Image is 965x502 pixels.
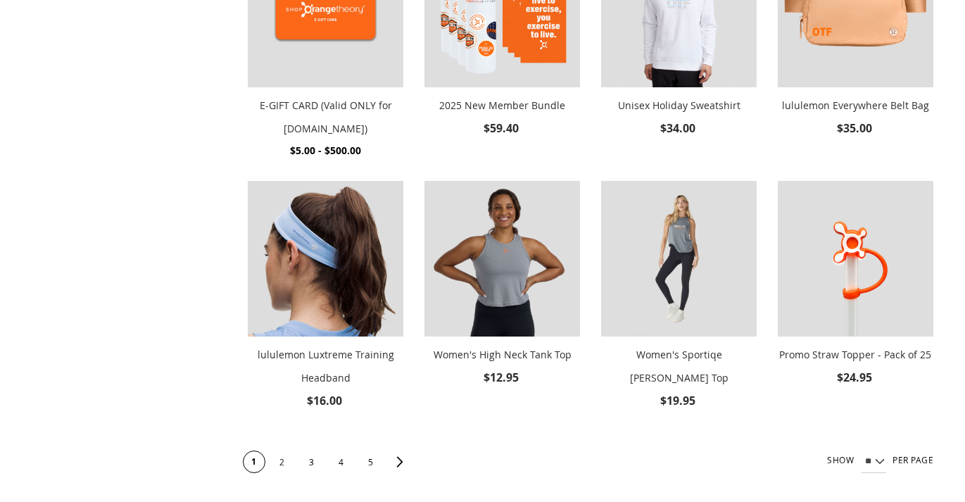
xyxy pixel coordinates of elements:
a: Unisex Holiday Sweatshirt [618,99,740,112]
span: $59.40 [484,120,521,136]
img: Image of Womens BB High Neck Tank Grey [424,181,580,337]
span: $5.00 - $500.00 [290,144,361,157]
span: $35.00 [837,120,874,136]
span: $34.00 [660,120,698,136]
span: per page [893,454,933,465]
a: 2025 New Member Bundle [439,99,565,112]
div: product [241,174,410,446]
span: 1 [244,451,265,474]
span: $16.00 [307,393,344,408]
a: lululemon Everywhere Belt Bag [782,99,929,112]
span: Show [827,454,854,465]
span: 4 [330,451,351,474]
span: $12.95 [484,370,521,385]
div: product [594,174,764,446]
a: Promo Straw Topper - Pack of 25 [778,181,933,339]
span: 2 [271,451,292,474]
a: lululemon Luxtreme Training Headband [258,348,394,384]
span: 3 [301,451,322,474]
span: $19.95 [660,393,698,408]
div: product [417,174,587,423]
a: Women's Sportiqe [PERSON_NAME] Top [630,348,729,384]
a: Promo Straw Topper - Pack of 25 [779,348,931,361]
a: lululemon Luxtreme Training Headband [248,181,403,339]
img: Women's Sportiqe Janie Tank Top [601,181,757,337]
a: Women's High Neck Tank Top [434,348,572,361]
a: Women's Sportiqe Janie Tank Top [601,181,757,339]
a: Image of Womens BB High Neck Tank Grey [424,181,580,339]
a: 2 [270,451,293,473]
a: 5 [359,451,381,473]
a: E-GIFT CARD (Valid ONLY for [DOMAIN_NAME]) [260,99,392,135]
span: $24.95 [837,370,874,385]
a: 3 [300,451,322,473]
div: product [771,174,940,423]
span: 5 [360,451,381,474]
img: lululemon Luxtreme Training Headband [248,181,403,337]
img: Promo Straw Topper - Pack of 25 [778,181,933,337]
a: 4 [329,451,352,473]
